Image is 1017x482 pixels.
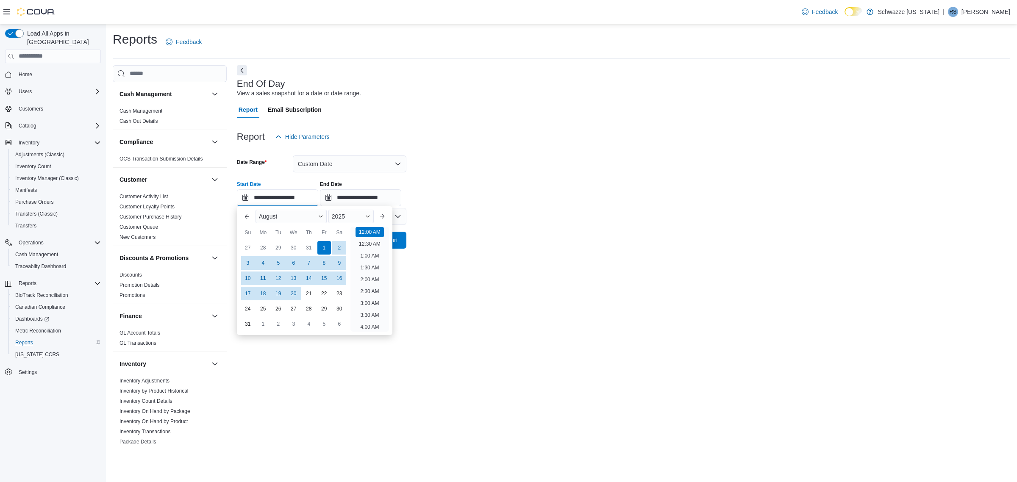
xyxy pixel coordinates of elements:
[256,302,270,316] div: day-25
[395,213,401,220] button: Open list of options
[256,317,270,331] div: day-1
[2,277,104,289] button: Reports
[119,330,160,336] span: GL Account Totals
[119,408,190,414] a: Inventory On Hand by Package
[237,189,318,206] input: Press the down key to enter a popover containing a calendar. Press the escape key to close the po...
[15,278,101,288] span: Reports
[15,304,65,310] span: Canadian Compliance
[119,388,189,394] span: Inventory by Product Historical
[19,88,32,95] span: Users
[241,226,255,239] div: Su
[15,103,101,114] span: Customers
[12,150,101,160] span: Adjustments (Classic)
[119,271,142,278] span: Discounts
[333,271,346,285] div: day-16
[272,241,285,255] div: day-29
[119,155,203,162] span: OCS Transaction Submission Details
[287,302,300,316] div: day-27
[241,317,255,331] div: day-31
[119,254,208,262] button: Discounts & Promotions
[113,270,227,304] div: Discounts & Promotions
[12,173,82,183] a: Inventory Manager (Classic)
[237,65,247,75] button: Next
[210,253,220,263] button: Discounts & Promotions
[15,327,61,334] span: Metrc Reconciliation
[356,227,384,237] li: 12:00 AM
[119,378,169,384] a: Inventory Adjustments
[12,221,40,231] a: Transfers
[15,366,101,377] span: Settings
[256,271,270,285] div: day-11
[317,256,331,270] div: day-8
[237,132,265,142] h3: Report
[237,181,261,188] label: Start Date
[12,150,68,160] a: Adjustments (Classic)
[15,367,40,377] a: Settings
[119,340,156,346] span: GL Transactions
[15,263,66,270] span: Traceabilty Dashboard
[12,261,69,271] a: Traceabilty Dashboard
[12,314,101,324] span: Dashboards
[8,208,104,220] button: Transfers (Classic)
[8,220,104,232] button: Transfers
[256,226,270,239] div: Mo
[333,226,346,239] div: Sa
[12,338,101,348] span: Reports
[15,187,37,194] span: Manifests
[12,161,101,172] span: Inventory Count
[302,317,316,331] div: day-4
[12,314,53,324] a: Dashboards
[332,213,345,220] span: 2025
[241,256,255,270] div: day-3
[328,210,374,223] div: Button. Open the year selector. 2025 is currently selected.
[256,287,270,300] div: day-18
[119,377,169,384] span: Inventory Adjustments
[8,260,104,272] button: Traceabilty Dashboard
[8,337,104,349] button: Reports
[239,101,258,118] span: Report
[5,65,101,400] nav: Complex example
[119,398,172,404] a: Inventory Count Details
[798,3,841,20] a: Feedback
[950,7,957,17] span: RS
[12,326,101,336] span: Metrc Reconciliation
[317,287,331,300] div: day-22
[259,213,278,220] span: August
[15,69,101,80] span: Home
[272,302,285,316] div: day-26
[19,71,32,78] span: Home
[119,90,172,98] h3: Cash Management
[237,159,267,166] label: Date Range
[12,185,101,195] span: Manifests
[119,398,172,404] span: Inventory Count Details
[8,349,104,360] button: [US_STATE] CCRS
[317,241,331,255] div: day-1
[119,438,156,445] span: Package Details
[287,317,300,331] div: day-3
[302,302,316,316] div: day-28
[237,79,285,89] h3: End Of Day
[19,139,39,146] span: Inventory
[943,7,945,17] p: |
[119,418,188,424] a: Inventory On Hand by Product
[8,172,104,184] button: Inventory Manager (Classic)
[375,210,389,223] button: Next month
[8,313,104,325] a: Dashboards
[119,175,208,184] button: Customer
[12,173,101,183] span: Inventory Manager (Classic)
[12,249,101,260] span: Cash Management
[15,151,64,158] span: Adjustments (Classic)
[15,251,58,258] span: Cash Management
[176,38,202,46] span: Feedback
[162,33,205,50] a: Feedback
[287,287,300,300] div: day-20
[119,108,162,114] a: Cash Management
[8,289,104,301] button: BioTrack Reconciliation
[119,138,153,146] h3: Compliance
[2,120,104,132] button: Catalog
[333,302,346,316] div: day-30
[357,263,382,273] li: 1:30 AM
[357,322,382,332] li: 4:00 AM
[119,282,160,288] span: Promotion Details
